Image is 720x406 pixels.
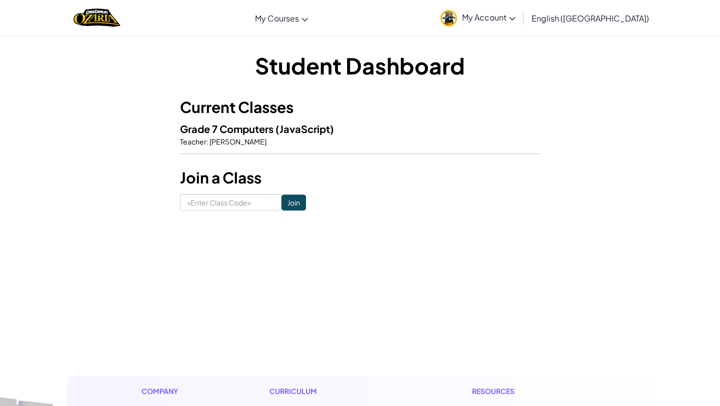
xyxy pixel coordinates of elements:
span: Teacher [180,137,206,146]
span: My Account [462,12,515,22]
h3: Join a Class [180,166,540,189]
a: My Account [435,2,520,33]
h1: Company [141,386,188,396]
span: My Courses [255,13,299,23]
span: English ([GEOGRAPHIC_DATA]) [531,13,649,23]
span: [PERSON_NAME] [208,137,266,146]
span: (JavaScript) [275,122,334,135]
h3: Current Classes [180,96,540,118]
a: Ozaria by CodeCombat logo [73,7,120,28]
img: Home [73,7,120,28]
img: avatar [440,10,457,26]
h1: Resources [472,386,578,396]
input: Join [281,194,306,210]
h1: Student Dashboard [180,50,540,81]
input: <Enter Class Code> [180,194,281,211]
span: Grade 7 Computers [180,122,275,135]
h1: Curriculum [269,386,390,396]
a: English ([GEOGRAPHIC_DATA]) [526,4,654,31]
a: My Courses [250,4,313,31]
span: : [206,137,208,146]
